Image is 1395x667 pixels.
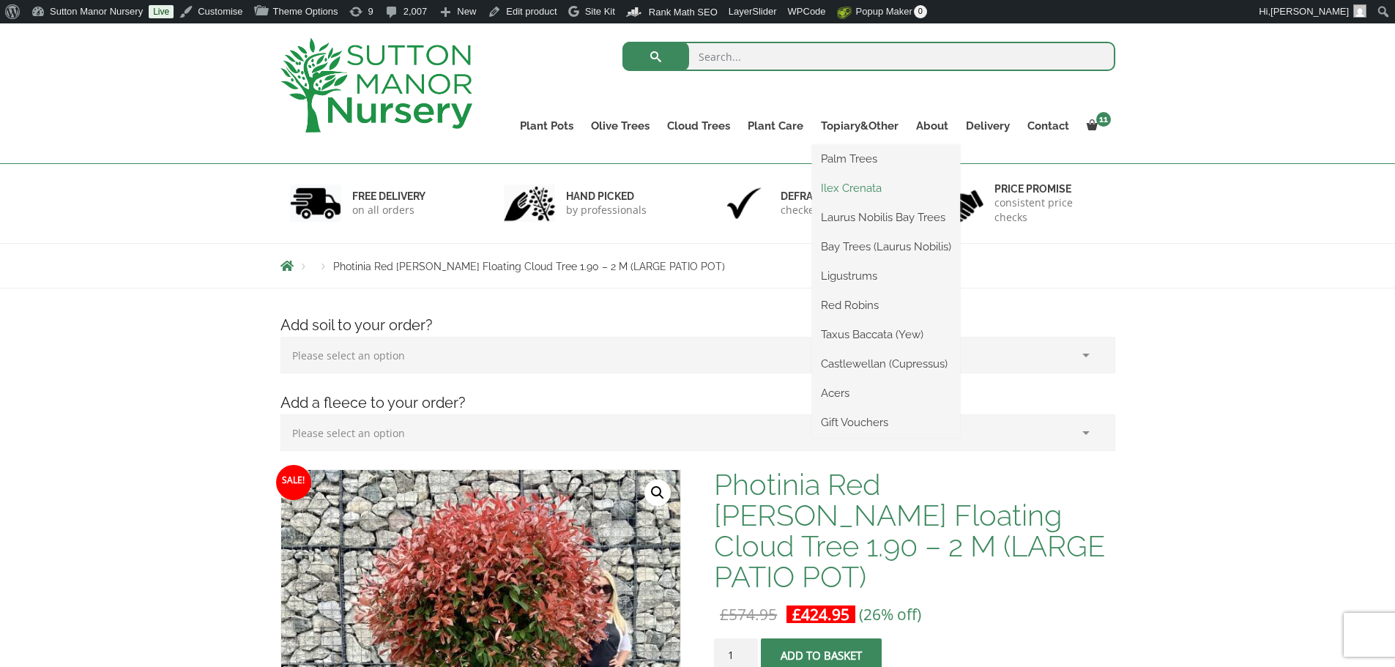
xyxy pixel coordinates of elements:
h6: hand picked [566,190,647,203]
span: 11 [1096,112,1111,127]
a: Olive Trees [582,116,658,136]
a: Delivery [957,116,1019,136]
p: checked & Licensed [781,203,877,217]
a: Palm Trees [812,148,960,170]
img: logo [280,38,472,133]
span: 0 [914,5,927,18]
p: on all orders [352,203,425,217]
a: Topiary&Other [812,116,907,136]
p: by professionals [566,203,647,217]
h1: Photinia Red [PERSON_NAME] Floating Cloud Tree 1.90 – 2 M (LARGE PATIO POT) [714,469,1115,592]
a: Ligustrums [812,265,960,287]
bdi: 424.95 [792,604,849,625]
span: Site Kit [585,6,615,17]
input: Search... [622,42,1115,71]
a: About [907,116,957,136]
span: £ [720,604,729,625]
nav: Breadcrumbs [280,260,1115,272]
img: 2.jpg [504,185,555,222]
span: £ [792,604,801,625]
bdi: 574.95 [720,604,777,625]
a: Taxus Baccata (Yew) [812,324,960,346]
img: 3.jpg [718,185,770,222]
h4: Add soil to your order? [269,314,1126,337]
a: Cloud Trees [658,116,739,136]
span: Photinia Red [PERSON_NAME] Floating Cloud Tree 1.90 – 2 M (LARGE PATIO POT) [333,261,725,272]
h6: FREE DELIVERY [352,190,425,203]
h4: Add a fleece to your order? [269,392,1126,414]
a: Live [149,5,174,18]
a: Bay Trees (Laurus Nobilis) [812,236,960,258]
h6: Defra approved [781,190,877,203]
img: 1.jpg [290,185,341,222]
h6: Price promise [994,182,1106,195]
a: Laurus Nobilis Bay Trees [812,206,960,228]
p: consistent price checks [994,195,1106,225]
a: Ilex Crenata [812,177,960,199]
a: Contact [1019,116,1078,136]
a: Castlewellan (Cupressus) [812,353,960,375]
a: Red Robins [812,294,960,316]
span: [PERSON_NAME] [1271,6,1349,17]
a: Acers [812,382,960,404]
a: View full-screen image gallery [644,480,671,506]
span: (26% off) [859,604,921,625]
span: Sale! [276,465,311,500]
span: Rank Math SEO [649,7,718,18]
a: 11 [1078,116,1115,136]
a: Gift Vouchers [812,411,960,433]
a: Plant Care [739,116,812,136]
a: Plant Pots [511,116,582,136]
